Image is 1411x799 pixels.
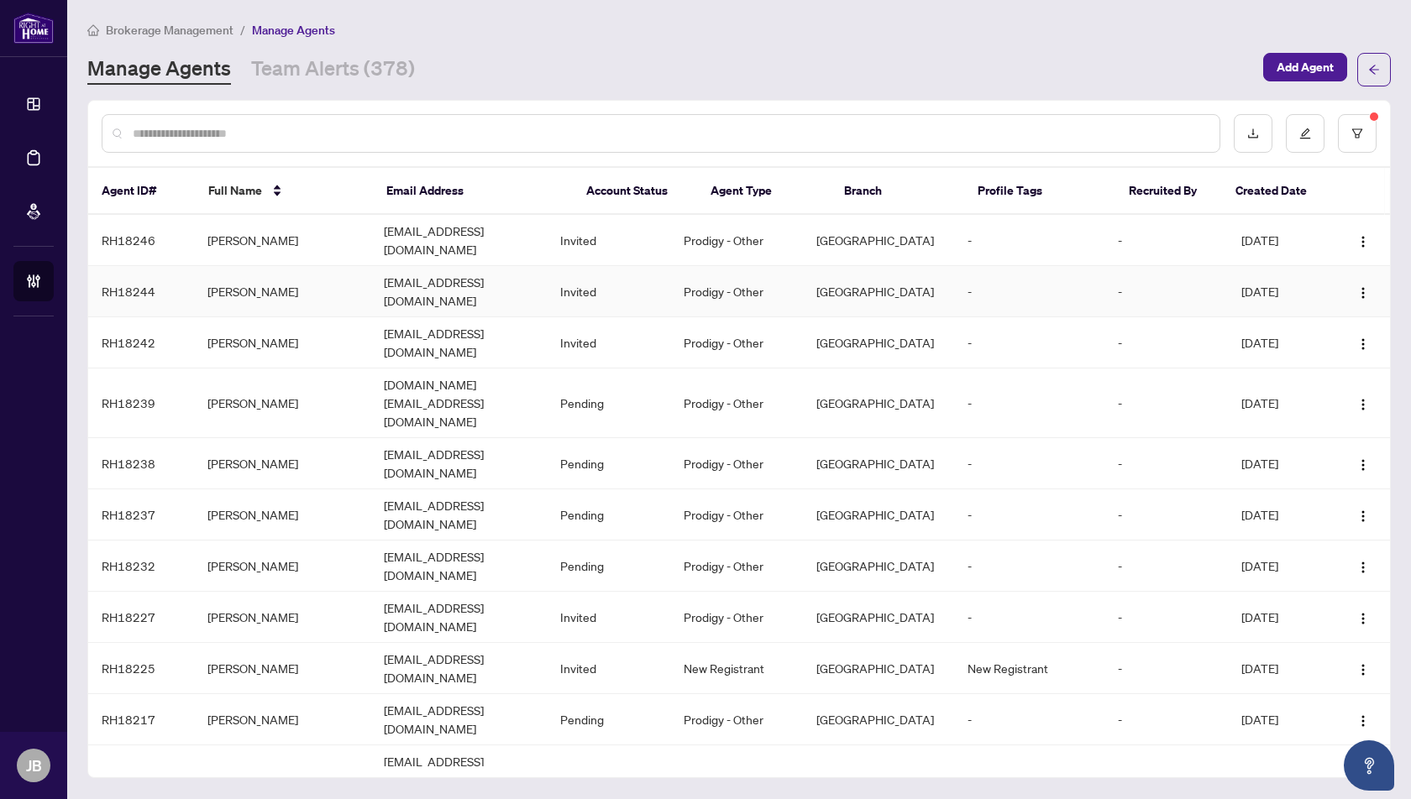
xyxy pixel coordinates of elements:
[1344,740,1394,791] button: Open asap
[240,20,245,39] li: /
[547,643,670,694] td: Invited
[194,592,370,643] td: [PERSON_NAME]
[954,745,1104,796] td: -
[1368,64,1380,76] span: arrow-left
[670,643,803,694] td: New Registrant
[1350,278,1377,305] button: Logo
[194,694,370,745] td: [PERSON_NAME]
[547,489,670,540] td: Pending
[1104,438,1228,489] td: -
[88,215,194,266] td: RH18246
[195,168,373,215] th: Full Name
[13,13,54,44] img: logo
[803,489,955,540] td: [GEOGRAPHIC_DATA]
[1350,450,1377,477] button: Logo
[1115,168,1222,215] th: Recruited By
[547,215,670,266] td: Invited
[670,694,803,745] td: Prodigy - Other
[88,489,194,540] td: RH18237
[1228,317,1334,368] td: [DATE]
[88,438,194,489] td: RH18238
[1286,114,1324,153] button: edit
[88,168,195,215] th: Agent ID#
[670,540,803,592] td: Prodigy - Other
[88,745,194,796] td: RH18216
[1350,655,1377,681] button: Logo
[547,745,670,796] td: Invited
[1350,706,1377,733] button: Logo
[803,540,955,592] td: [GEOGRAPHIC_DATA]
[1356,286,1370,300] img: Logo
[670,592,803,643] td: Prodigy - Other
[194,438,370,489] td: [PERSON_NAME]
[1104,317,1228,368] td: -
[803,643,955,694] td: [GEOGRAPHIC_DATA]
[1247,128,1259,139] span: download
[954,266,1104,317] td: -
[1350,389,1377,416] button: Logo
[370,489,547,540] td: [EMAIL_ADDRESS][DOMAIN_NAME]
[370,745,547,796] td: [EMAIL_ADDRESS][DOMAIN_NAME]
[547,317,670,368] td: Invited
[1222,168,1329,215] th: Created Date
[954,592,1104,643] td: -
[194,266,370,317] td: [PERSON_NAME]
[964,168,1115,215] th: Profile Tags
[803,266,955,317] td: [GEOGRAPHIC_DATA]
[954,540,1104,592] td: -
[1228,540,1334,592] td: [DATE]
[1104,592,1228,643] td: -
[370,694,547,745] td: [EMAIL_ADDRESS][DOMAIN_NAME]
[1356,235,1370,248] img: Logo
[547,540,670,592] td: Pending
[1234,114,1272,153] button: download
[1356,561,1370,574] img: Logo
[194,368,370,438] td: [PERSON_NAME]
[1228,215,1334,266] td: [DATE]
[1350,552,1377,579] button: Logo
[670,368,803,438] td: Prodigy - Other
[803,368,955,438] td: [GEOGRAPHIC_DATA]
[1228,438,1334,489] td: [DATE]
[803,438,955,489] td: [GEOGRAPHIC_DATA]
[1228,266,1334,317] td: [DATE]
[1350,227,1377,253] button: Logo
[670,489,803,540] td: Prodigy - Other
[251,55,415,85] a: Team Alerts (378)
[1277,54,1334,81] span: Add Agent
[370,215,547,266] td: [EMAIL_ADDRESS][DOMAIN_NAME]
[954,643,1104,694] td: New Registrant
[670,438,803,489] td: Prodigy - Other
[370,317,547,368] td: [EMAIL_ADDRESS][DOMAIN_NAME]
[954,215,1104,266] td: -
[547,368,670,438] td: Pending
[88,643,194,694] td: RH18225
[194,540,370,592] td: [PERSON_NAME]
[954,438,1104,489] td: -
[547,694,670,745] td: Pending
[370,643,547,694] td: [EMAIL_ADDRESS][DOMAIN_NAME]
[370,540,547,592] td: [EMAIL_ADDRESS][DOMAIN_NAME]
[803,592,955,643] td: [GEOGRAPHIC_DATA]
[208,181,262,200] span: Full Name
[954,489,1104,540] td: -
[370,592,547,643] td: [EMAIL_ADDRESS][DOMAIN_NAME]
[194,489,370,540] td: [PERSON_NAME]
[1228,368,1334,438] td: [DATE]
[1356,663,1370,676] img: Logo
[1104,489,1228,540] td: -
[194,643,370,694] td: [PERSON_NAME]
[670,215,803,266] td: Prodigy - Other
[670,317,803,368] td: Prodigy - Other
[1263,53,1347,81] button: Add Agent
[697,168,831,215] th: Agent Type
[803,317,955,368] td: [GEOGRAPHIC_DATA]
[1356,714,1370,728] img: Logo
[88,266,194,317] td: RH18244
[1356,337,1370,351] img: Logo
[87,55,231,85] a: Manage Agents
[1338,114,1377,153] button: filter
[954,694,1104,745] td: -
[88,694,194,745] td: RH18217
[1104,643,1228,694] td: -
